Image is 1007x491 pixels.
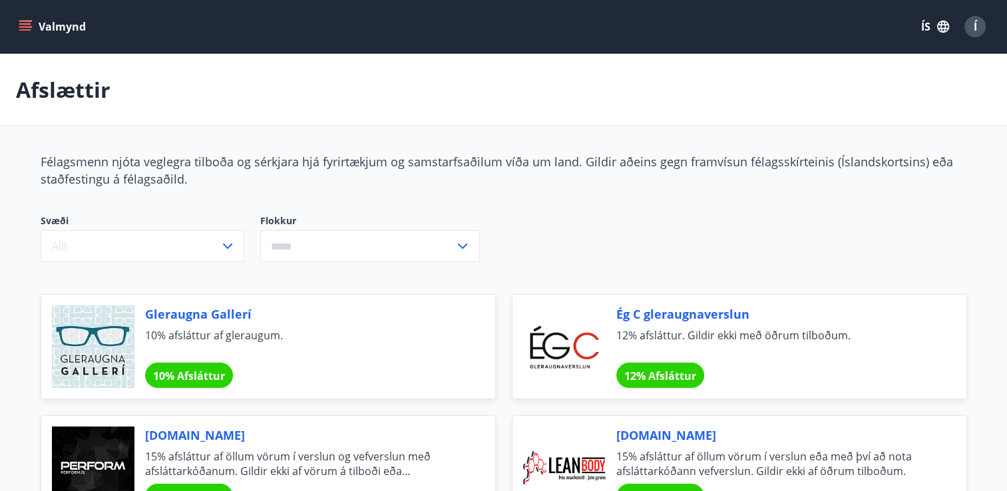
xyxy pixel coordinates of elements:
[624,369,696,383] span: 12% Afsláttur
[153,369,225,383] span: 10% Afsláttur
[616,305,934,323] span: Ég C gleraugnaverslun
[616,426,934,444] span: [DOMAIN_NAME]
[145,449,463,478] span: 15% afsláttur af öllum vörum í verslun og vefverslun með afsláttarkóðanum. Gildir ekki af vörum á...
[145,426,463,444] span: [DOMAIN_NAME]
[16,15,91,39] button: menu
[974,19,977,34] span: Í
[145,328,463,357] span: 10% afsláttur af gleraugum.
[41,230,244,262] button: Allt
[145,305,463,323] span: Gleraugna Gallerí
[41,154,953,187] span: Félagsmenn njóta veglegra tilboða og sérkjara hjá fyrirtækjum og samstarfsaðilum víða um land. Gi...
[260,214,480,228] label: Flokkur
[41,214,244,230] span: Svæði
[959,11,991,43] button: Í
[616,449,934,478] span: 15% afsláttur af öllum vörum í verslun eða með því að nota afsláttarkóðann vefverslun. Gildir ekk...
[616,328,934,357] span: 12% afsláttur. Gildir ekki með öðrum tilboðum.
[16,75,110,104] p: Afslættir
[52,239,68,253] span: Allt
[914,15,956,39] button: ÍS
